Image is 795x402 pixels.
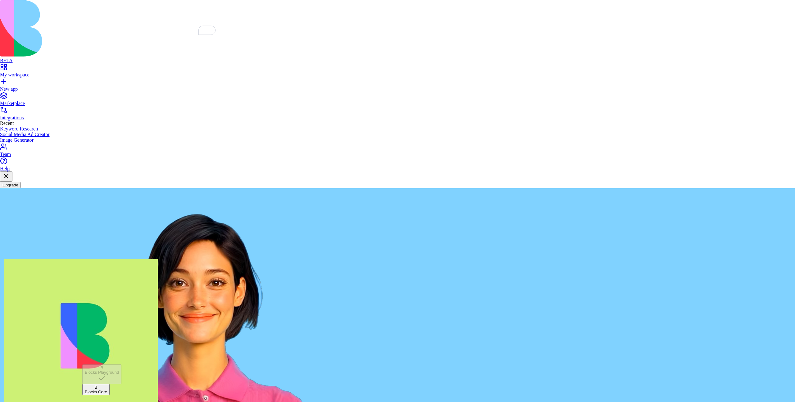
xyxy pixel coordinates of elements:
[94,385,97,390] span: B
[85,390,107,394] div: Blocks Core
[82,384,110,395] button: BBlocks Core
[101,365,103,370] span: B
[82,364,121,384] button: BBlocks Playground
[85,370,119,375] div: Blocks Playground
